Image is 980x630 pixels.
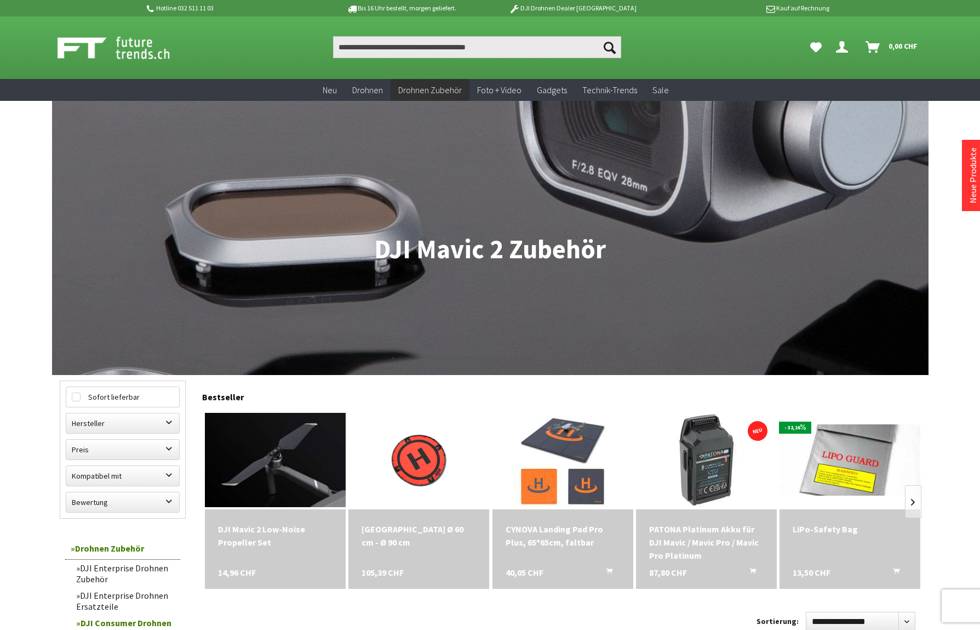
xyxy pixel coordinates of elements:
[793,566,830,579] span: 13,50 CHF
[861,36,923,58] a: Warenkorb
[58,34,194,61] img: Shop Futuretrends - zur Startseite wechseln
[469,79,529,101] a: Foto + Video
[218,566,256,579] span: 14,96 CHF
[477,84,521,95] span: Foto + Video
[645,79,677,101] a: Sale
[362,566,404,579] span: 105,39 CHF
[487,2,658,15] p: DJI Drohnen Dealer [GEOGRAPHIC_DATA]
[832,36,857,58] a: Dein Konto
[315,79,345,101] a: Neu
[218,523,333,549] div: DJI Mavic 2 Low-Noise Propeller Set
[805,36,827,58] a: Meine Favoriten
[333,36,621,58] input: Produkt, Marke, Kategorie, EAN, Artikelnummer…
[793,523,907,536] div: LiPo-Safety Bag
[205,413,346,507] img: DJI Mavic 2 Low-Noise Propeller Set
[202,381,921,408] div: Bestseller
[652,84,669,95] span: Sale
[66,440,179,459] label: Preis
[649,523,764,562] a: PATONA Platinum Akku für DJI Mavic / Mavic Pro / Mavic Pro Platinum 87,80 CHF In den Warenkorb
[71,587,180,615] a: DJI Enterprise Drohnen Ersatzteile
[889,37,918,55] span: 0,00 CHF
[675,411,737,509] img: PATONA Platinum Akku für DJI Mavic / Mavic Pro / Mavic Pro Platinum
[391,79,469,101] a: Drohnen Zubehör
[218,523,333,549] a: DJI Mavic 2 Low-Noise Propeller Set 14,96 CHF
[780,424,920,495] img: LiPo-Safety Bag
[66,492,179,512] label: Bewertung
[398,84,462,95] span: Drohnen Zubehör
[362,523,476,549] a: [GEOGRAPHIC_DATA] Ø 60 cm - Ø 90 cm 105,39 CHF
[582,84,637,95] span: Technik-Trends
[793,523,907,536] a: LiPo-Safety Bag 13,50 CHF In den Warenkorb
[529,79,575,101] a: Gadgets
[506,566,543,579] span: 40,05 CHF
[757,612,799,630] label: Sortierung:
[71,560,180,587] a: DJI Enterprise Drohnen Zubehör
[316,2,487,15] p: Bis 16 Uhr bestellt, morgen geliefert.
[60,236,921,263] h1: DJI Mavic 2 Zubehör
[736,566,763,580] button: In den Warenkorb
[370,411,468,509] img: Hoodman Landeplatz Ø 60 cm - Ø 90 cm
[66,413,179,433] label: Hersteller
[362,523,476,549] div: [GEOGRAPHIC_DATA] Ø 60 cm - Ø 90 cm
[66,466,179,486] label: Kompatibel mit
[649,566,687,579] span: 87,80 CHF
[345,79,391,101] a: Drohnen
[506,523,620,549] a: CYNOVA Landing Pad Pro Plus, 65*65cm, faltbar 40,05 CHF In den Warenkorb
[880,566,906,580] button: In den Warenkorb
[967,147,978,203] a: Neue Produkte
[506,523,620,549] div: CYNOVA Landing Pad Pro Plus, 65*65cm, faltbar
[658,2,829,15] p: Kauf auf Rechnung
[598,36,621,58] button: Suchen
[537,84,567,95] span: Gadgets
[145,2,316,15] p: Hotline 032 511 11 03
[513,411,612,509] img: CYNOVA Landing Pad Pro Plus, 65*65cm, faltbar
[649,523,764,562] div: PATONA Platinum Akku für DJI Mavic / Mavic Pro / Mavic Pro Platinum
[65,537,180,560] a: Drohnen Zubehör
[66,387,179,407] label: Sofort lieferbar
[323,84,337,95] span: Neu
[593,566,619,580] button: In den Warenkorb
[352,84,383,95] span: Drohnen
[575,79,645,101] a: Technik-Trends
